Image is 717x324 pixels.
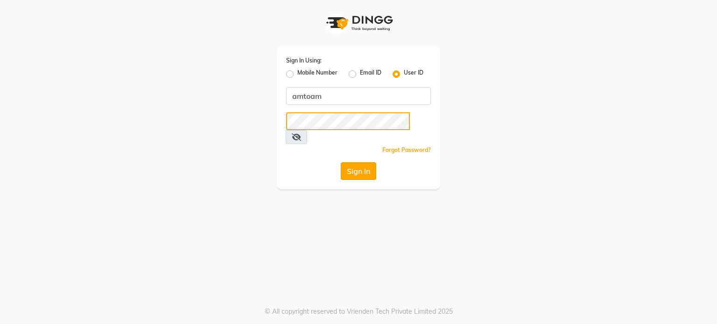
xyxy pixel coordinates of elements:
input: Username [286,112,410,130]
input: Username [286,87,431,105]
label: Email ID [360,69,381,80]
img: logo1.svg [321,9,396,37]
label: Sign In Using: [286,56,322,65]
button: Sign In [341,162,376,180]
label: Mobile Number [297,69,337,80]
a: Forgot Password? [382,146,431,153]
label: User ID [404,69,423,80]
